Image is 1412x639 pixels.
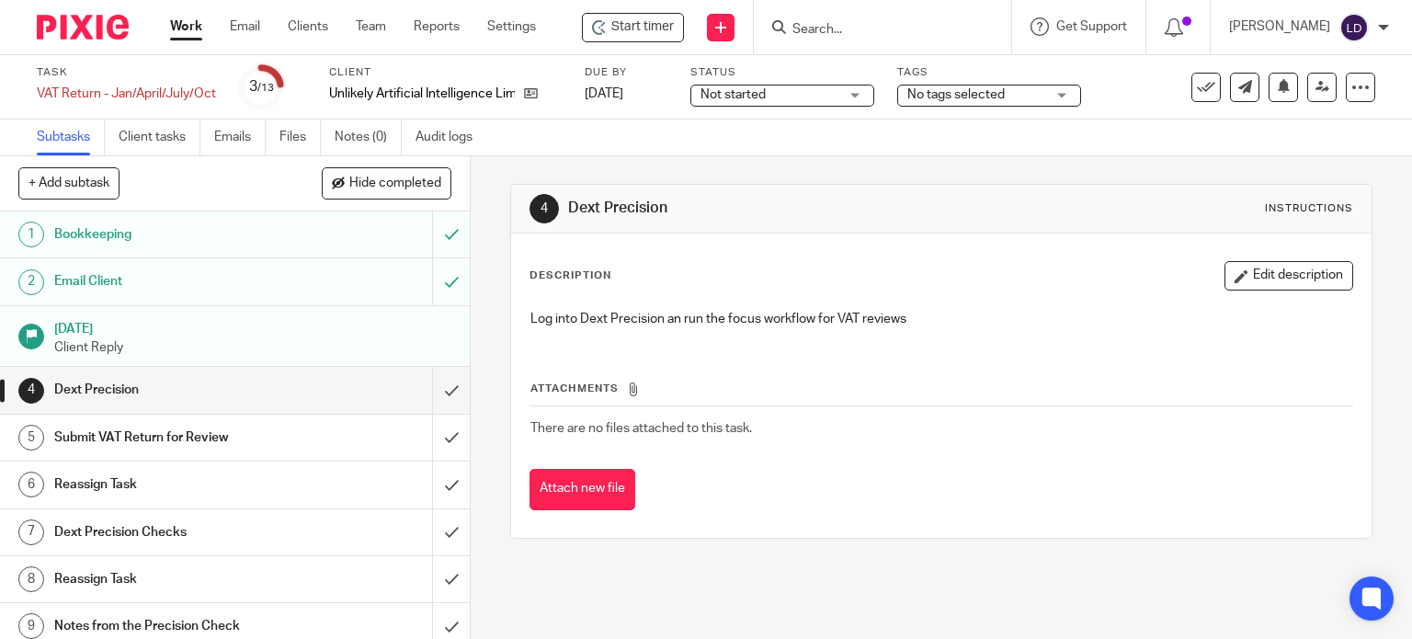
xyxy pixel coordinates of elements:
[37,120,105,155] a: Subtasks
[414,17,460,36] a: Reports
[18,566,44,592] div: 8
[700,88,766,101] span: Not started
[257,83,274,93] small: /13
[1224,261,1353,291] button: Edit description
[690,65,874,80] label: Status
[54,424,294,451] h1: Submit VAT Return for Review
[529,469,635,510] button: Attach new file
[18,472,44,497] div: 6
[37,85,216,103] div: VAT Return - Jan/April/July/Oct
[907,88,1005,101] span: No tags selected
[18,613,44,639] div: 9
[356,17,386,36] a: Team
[230,17,260,36] a: Email
[349,177,441,191] span: Hide completed
[37,65,216,80] label: Task
[329,85,515,103] p: Unlikely Artificial Intelligence Limited
[897,65,1081,80] label: Tags
[18,519,44,545] div: 7
[279,120,321,155] a: Files
[791,22,956,39] input: Search
[18,222,44,247] div: 1
[329,65,562,80] label: Client
[611,17,674,37] span: Start timer
[335,120,402,155] a: Notes (0)
[214,120,266,155] a: Emails
[1229,17,1330,36] p: [PERSON_NAME]
[54,268,294,295] h1: Email Client
[18,167,120,199] button: + Add subtask
[1265,201,1353,216] div: Instructions
[54,471,294,498] h1: Reassign Task
[585,87,623,100] span: [DATE]
[54,221,294,248] h1: Bookkeeping
[568,199,980,218] h1: Dext Precision
[1339,13,1369,42] img: svg%3E
[119,120,200,155] a: Client tasks
[529,194,559,223] div: 4
[54,565,294,593] h1: Reassign Task
[54,338,451,357] p: Client Reply
[288,17,328,36] a: Clients
[530,383,619,394] span: Attachments
[54,519,294,546] h1: Dext Precision Checks
[487,17,536,36] a: Settings
[530,310,1353,328] p: Log into Dext Precision an run the focus workflow for VAT reviews
[18,269,44,295] div: 2
[1056,20,1127,33] span: Get Support
[585,65,667,80] label: Due by
[529,268,611,283] p: Description
[18,425,44,451] div: 5
[416,120,486,155] a: Audit logs
[18,378,44,404] div: 4
[54,376,294,404] h1: Dext Precision
[530,422,752,435] span: There are no files attached to this task.
[37,15,129,40] img: Pixie
[54,315,451,338] h1: [DATE]
[322,167,451,199] button: Hide completed
[170,17,202,36] a: Work
[582,13,684,42] div: Unlikely Artificial Intelligence Limited - VAT Return - Jan/April/July/Oct
[249,76,274,97] div: 3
